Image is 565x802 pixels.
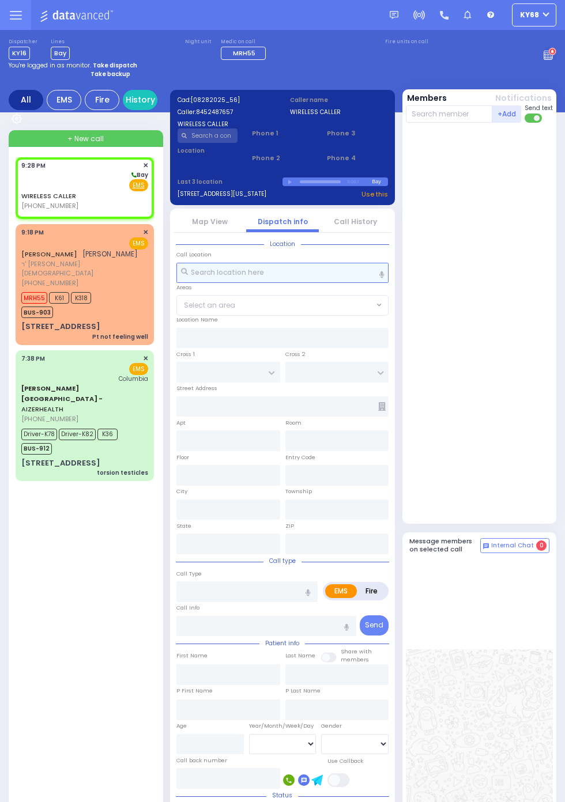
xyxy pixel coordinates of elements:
strong: Take backup [91,70,130,78]
a: [PERSON_NAME] [21,249,77,259]
span: EMS [129,237,148,249]
label: Call Info [176,604,199,612]
a: WIRELESS CALLER [21,191,76,200]
label: Use Callback [327,757,363,765]
span: Columbia [119,374,148,383]
strong: Take dispatch [93,61,137,70]
label: Fire [356,584,387,598]
label: Caller name [290,96,388,104]
label: Fire units on call [385,39,428,46]
div: [STREET_ADDRESS] [21,457,100,469]
button: Members [407,92,447,104]
label: Room [285,419,302,427]
label: Location [178,146,238,155]
span: Bay [51,47,70,60]
label: Night unit [185,39,211,46]
label: Cross 1 [176,350,195,358]
span: BUS-903 [21,307,53,318]
input: Search member [406,105,493,123]
div: Pt not feeling well [92,332,148,341]
span: 9:28 PM [21,161,46,170]
label: Floor [176,453,189,461]
span: MRH55 [21,292,47,304]
a: AIZERHEALTH [21,384,103,414]
label: Age [176,722,187,730]
label: WIRELESS CALLER [290,108,388,116]
span: Other building occupants [378,402,386,411]
label: P Last Name [285,687,321,695]
a: Map View [192,217,228,226]
label: Location Name [176,316,218,324]
span: [PHONE_NUMBER] [21,278,78,287]
span: [PHONE_NUMBER] [21,414,78,423]
span: Call type [263,557,302,565]
span: ✕ [143,228,148,237]
label: Township [285,487,312,495]
label: P First Name [176,687,213,695]
div: Year/Month/Week/Day [249,722,317,730]
label: Lines [51,39,70,46]
span: [PHONE_NUMBER] [21,201,78,210]
small: Share with [341,648,372,655]
span: Phone 1 [252,128,312,138]
div: All [9,90,43,110]
button: Send [360,615,389,635]
span: Send text [525,104,553,112]
a: Call History [334,217,377,226]
span: MRH55 [233,48,255,58]
span: K61 [49,292,69,304]
u: EMS [133,181,145,190]
span: [PERSON_NAME] [82,249,138,259]
label: City [176,487,187,495]
label: Last Name [285,652,315,660]
label: EMS [325,584,357,598]
button: ky68 [512,3,556,27]
label: Turn off text [525,112,543,124]
span: KY16 [9,47,30,60]
span: Phone 3 [327,128,387,138]
label: ZIP [285,522,294,530]
span: Location [264,240,301,248]
a: [STREET_ADDRESS][US_STATE] [178,190,266,199]
a: Dispatch info [258,217,308,226]
span: ky68 [520,10,539,20]
span: 7:38 PM [21,354,45,363]
label: Medic on call [221,39,269,46]
label: First Name [176,652,208,660]
div: Fire [85,90,119,110]
div: [STREET_ADDRESS] [21,321,100,332]
span: 0 [536,540,547,551]
label: Call Type [176,570,202,578]
span: Driver-K78 [21,429,57,440]
span: 9:18 PM [21,228,44,237]
span: members [341,656,369,663]
span: Internal Chat [491,542,534,550]
span: K36 [97,429,118,440]
label: WIRELESS CALLER [178,120,276,128]
input: Search location here [176,263,389,283]
span: Bay [130,171,148,179]
span: ✕ [143,354,148,364]
img: Logo [40,8,116,22]
span: + New call [67,134,104,144]
label: State [176,522,191,530]
button: Internal Chat 0 [480,538,549,553]
label: Caller: [178,108,276,116]
label: Areas [176,283,192,292]
label: Call back number [176,756,227,765]
a: Use this [361,190,388,199]
span: Phone 4 [327,153,387,163]
span: Phone 2 [252,153,312,163]
span: K318 [71,292,91,304]
span: [08282025_56] [191,96,240,104]
input: Search a contact [178,128,238,143]
span: Driver-K82 [59,429,96,440]
label: Apt [176,419,186,427]
span: Select an area [184,300,235,311]
label: Entry Code [285,453,315,461]
label: Call Location [176,251,212,259]
label: Gender [321,722,342,730]
h5: Message members on selected call [409,538,481,553]
button: +Add [492,105,521,123]
span: 8452487657 [196,108,233,116]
